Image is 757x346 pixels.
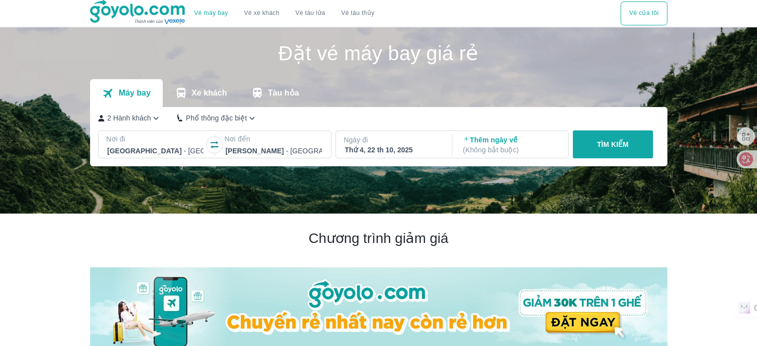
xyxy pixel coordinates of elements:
[98,113,162,123] button: 2 Hành khách
[573,130,653,158] button: TÌM KIẾM
[90,79,311,107] div: transportation tabs
[192,88,227,98] p: Xe khách
[345,145,441,155] div: Thứ 4, 22 th 10, 2025
[463,135,559,155] p: Thêm ngày về
[108,113,151,123] p: 2 Hành khách
[288,1,333,25] a: Vé tàu lửa
[333,1,382,25] button: Vé tàu thủy
[90,230,667,247] h2: Chương trình giảm giá
[90,43,667,63] h1: Đặt vé máy bay giá rẻ
[186,1,382,25] div: choose transportation mode
[621,1,667,25] div: choose transportation mode
[194,9,228,17] a: Vé máy bay
[344,135,442,145] p: Ngày đi
[621,1,667,25] button: Vé của tôi
[463,145,559,155] p: ( Không bắt buộc )
[107,134,205,144] p: Nơi đi
[597,139,629,149] p: TÌM KIẾM
[177,113,257,123] button: Phổ thông đặc biệt
[186,113,247,123] p: Phổ thông đặc biệt
[244,9,279,17] a: Vé xe khách
[224,134,323,144] p: Nơi đến
[268,88,299,98] p: Tàu hỏa
[118,88,150,98] p: Máy bay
